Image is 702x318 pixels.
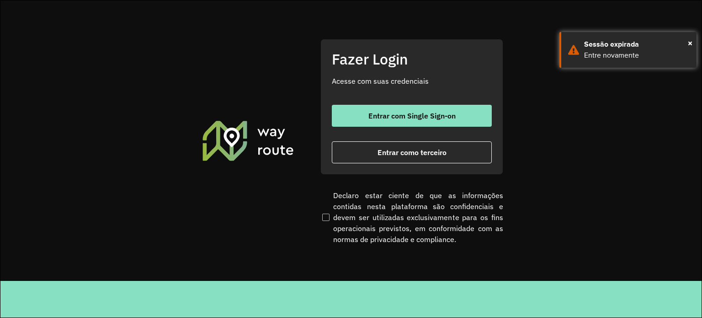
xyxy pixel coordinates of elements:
[584,50,690,61] div: Entre novamente
[584,39,690,50] div: Sessão expirada
[332,141,492,163] button: button
[201,119,295,162] img: Roteirizador AmbevTech
[320,190,503,245] label: Declaro estar ciente de que as informações contidas nesta plataforma são confidenciais e devem se...
[332,105,492,127] button: button
[688,36,692,50] button: Close
[378,149,447,156] span: Entrar como terceiro
[688,36,692,50] span: ×
[332,75,492,86] p: Acesse com suas credenciais
[332,50,492,68] h2: Fazer Login
[368,112,456,119] span: Entrar com Single Sign-on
